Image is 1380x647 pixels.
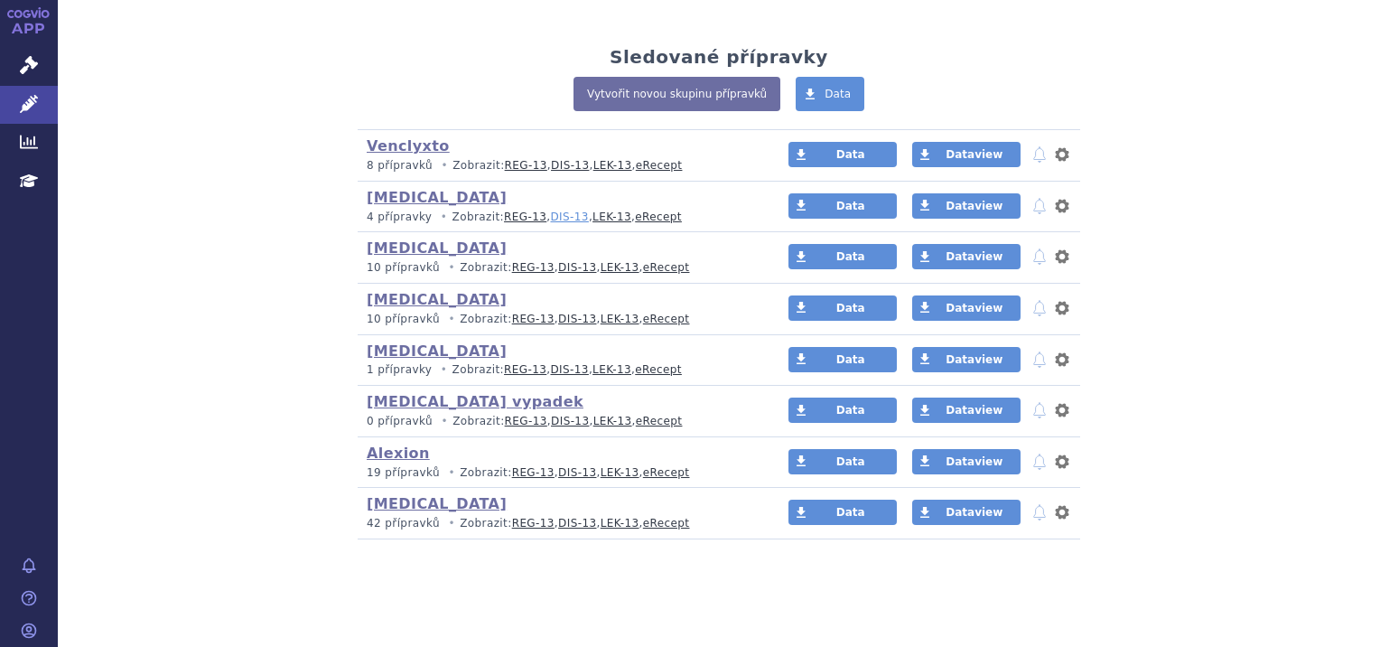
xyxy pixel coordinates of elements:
a: [MEDICAL_DATA] [367,239,507,257]
a: LEK-13 [601,466,639,479]
i: • [443,260,460,276]
a: DIS-13 [551,159,589,172]
span: Data [836,404,865,417]
a: REG-13 [512,517,555,530]
p: Zobrazit: , , , [367,362,754,378]
span: Data [836,302,865,314]
a: Alexion [367,445,430,462]
p: Zobrazit: , , , [367,260,754,276]
span: 10 přípravků [367,261,440,274]
span: Dataview [946,353,1002,366]
span: Data [836,200,865,212]
a: Dataview [912,142,1021,167]
a: eRecept [635,363,682,376]
span: 0 přípravků [367,415,433,427]
i: • [443,312,460,327]
a: Data [788,142,897,167]
a: DIS-13 [558,261,596,274]
button: notifikace [1030,502,1049,523]
p: Zobrazit: , , , [367,465,754,481]
a: Data [788,347,897,372]
a: Data [788,244,897,269]
a: LEK-13 [601,261,639,274]
span: Dataview [946,250,1002,263]
a: eRecept [636,159,683,172]
button: nastavení [1053,297,1071,319]
a: [MEDICAL_DATA] [367,291,507,308]
span: 19 přípravků [367,466,440,479]
a: REG-13 [512,313,555,325]
a: DIS-13 [550,363,588,376]
a: DIS-13 [558,313,596,325]
span: 10 přípravků [367,313,440,325]
a: Venclyxto [367,137,450,155]
a: Data [788,449,897,474]
p: Zobrazit: , , , [367,312,754,327]
span: Dataview [946,302,1002,314]
span: 8 přípravků [367,159,433,172]
a: Dataview [912,398,1021,423]
a: REG-13 [512,261,555,274]
p: Zobrazit: , , , [367,414,754,429]
p: Zobrazit: , , , [367,210,754,225]
a: LEK-13 [593,159,632,172]
a: DIS-13 [551,415,589,427]
a: eRecept [643,466,690,479]
span: Dataview [946,506,1002,519]
button: notifikace [1030,246,1049,267]
a: Data [788,398,897,423]
span: Data [836,455,865,468]
button: nastavení [1053,144,1071,165]
span: Data [836,353,865,366]
a: eRecept [635,211,682,223]
a: LEK-13 [601,517,639,530]
a: Data [788,295,897,321]
span: Dataview [946,148,1002,161]
span: Data [836,506,865,519]
i: • [436,414,452,429]
a: [MEDICAL_DATA] [367,342,507,360]
a: LEK-13 [592,363,631,376]
a: Vytvořit novou skupinu přípravků [573,77,780,111]
button: notifikace [1030,195,1049,217]
span: 1 přípravky [367,363,432,376]
a: REG-13 [505,159,547,172]
p: Zobrazit: , , , [367,516,754,531]
a: REG-13 [504,211,546,223]
a: Data [788,500,897,525]
button: notifikace [1030,144,1049,165]
span: 4 přípravky [367,211,432,223]
a: DIS-13 [558,466,596,479]
span: Data [825,88,851,100]
a: Dataview [912,295,1021,321]
span: Data [836,148,865,161]
a: REG-13 [505,415,547,427]
a: LEK-13 [601,313,639,325]
span: Dataview [946,455,1002,468]
i: • [443,465,460,481]
a: LEK-13 [592,211,631,223]
button: nastavení [1053,502,1071,523]
a: [MEDICAL_DATA] [367,189,507,206]
button: nastavení [1053,349,1071,370]
i: • [436,210,452,225]
button: nastavení [1053,195,1071,217]
span: Data [836,250,865,263]
a: [MEDICAL_DATA] vypadek [367,393,583,410]
a: REG-13 [512,466,555,479]
p: Zobrazit: , , , [367,158,754,173]
a: Dataview [912,347,1021,372]
h2: Sledované přípravky [610,46,828,68]
a: Data [788,193,897,219]
button: nastavení [1053,399,1071,421]
i: • [443,516,460,531]
a: eRecept [643,517,690,530]
a: [MEDICAL_DATA] [367,495,507,512]
a: DIS-13 [550,211,588,223]
a: eRecept [643,261,690,274]
a: Dataview [912,500,1021,525]
a: Dataview [912,193,1021,219]
a: DIS-13 [558,517,596,530]
button: nastavení [1053,451,1071,473]
button: notifikace [1030,451,1049,473]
